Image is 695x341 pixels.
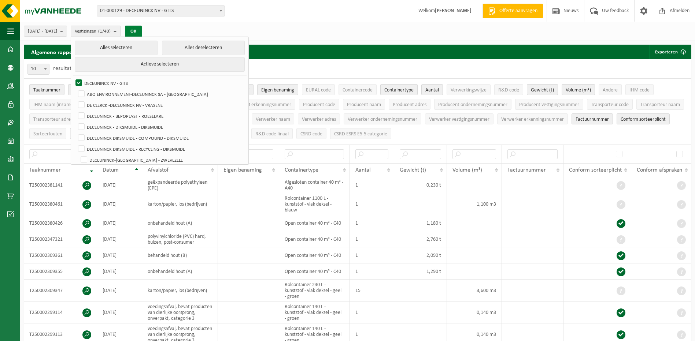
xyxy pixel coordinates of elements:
label: DE CLERCK -DECEUNINCK NV - VRASENE [77,100,244,110]
button: OK [125,26,142,37]
button: ContainercodeContainercode: Activate to sort [339,84,377,95]
td: 2,760 t [394,231,447,247]
span: Taaknummer [33,87,60,93]
td: Open container 40 m³ - C40 [279,215,350,231]
td: [DATE] [97,177,142,193]
td: Rolcontainer 140 L - kunststof - vlak deksel - geel - groen [279,301,350,323]
span: Aantal [425,87,439,93]
td: behandeld hout (B) [142,247,218,263]
button: Eigen benamingEigen benaming: Activate to sort [257,84,298,95]
label: resultaten weergeven [53,65,105,71]
td: 0,140 m3 [447,301,502,323]
button: Producent naamProducent naam: Activate to sort [343,99,385,110]
count: (1/40) [98,29,111,34]
td: T250002347321 [24,231,97,247]
span: Eigen benaming [223,167,262,173]
td: [DATE] [97,280,142,301]
td: 1 [350,263,394,280]
span: IHM code [629,87,650,93]
td: 1 [350,247,394,263]
span: IHM erkenningsnummer [241,102,291,108]
td: karton/papier, los (bedrijven) [142,193,218,215]
td: T250002309361 [24,247,97,263]
td: [DATE] [97,247,142,263]
span: Containertype [285,167,318,173]
td: [DATE] [97,301,142,323]
button: Volume (m³)Volume (m³): Activate to sort [562,84,595,95]
span: CSRD ESRS E5-5 categorie [334,131,387,137]
button: Verwerker vestigingsnummerVerwerker vestigingsnummer: Activate to sort [425,113,493,124]
td: [DATE] [97,231,142,247]
span: Gewicht (t) [400,167,426,173]
button: Alles selecteren [75,41,158,55]
td: Afgesloten container 40 m³ - A40 [279,177,350,193]
span: Aantal [355,167,371,173]
span: Producent naam [347,102,381,108]
span: 01-000129 - DECEUNINCK NV - GITS [97,6,225,16]
span: Containercode [343,87,373,93]
span: CSRD code [300,131,322,137]
span: Factuurnummer [576,117,609,122]
button: Actieve selecteren [75,57,245,72]
button: VerwerkingswijzeVerwerkingswijze: Activate to sort [447,84,491,95]
button: Conform afspraken : Activate to sort [70,128,117,139]
span: Taaknummer [29,167,61,173]
span: Conform sorteerplicht [621,117,666,122]
span: Afvalstof [148,167,169,173]
td: karton/papier, los (bedrijven) [142,280,218,301]
span: [DATE] - [DATE] [28,26,57,37]
button: R&D code finaalR&amp;D code finaal: Activate to sort [251,128,293,139]
td: geëxpandeerde polyethyleen (EPE) [142,177,218,193]
span: Gewicht (t) [531,87,554,93]
td: 1 [350,231,394,247]
td: 1,180 t [394,215,447,231]
span: R&D code [498,87,519,93]
label: DECEUNINCK-[GEOGRAPHIC_DATA] - ZWEVEZELE [79,154,244,165]
button: R&D codeR&amp;D code: Activate to sort [494,84,523,95]
span: 01-000129 - DECEUNINCK NV - GITS [97,5,225,16]
span: Producent vestigingsnummer [519,102,579,108]
td: T250002309355 [24,263,97,280]
button: IHM erkenningsnummerIHM erkenningsnummer: Activate to sort [237,99,295,110]
button: Gewicht (t)Gewicht (t): Activate to sort [527,84,558,95]
label: DECEUNINCK DIKSMUIDE - RECYCLING - DIKSMUIDE [77,143,244,154]
span: Producent code [303,102,335,108]
span: R&D code finaal [255,131,289,137]
td: 1,290 t [394,263,447,280]
span: Verwerker erkenningsnummer [501,117,564,122]
span: Factuurnummer [507,167,546,173]
span: Verwerker naam [256,117,290,122]
button: Transporteur adresTransporteur adres: Activate to sort [29,113,77,124]
button: TaaknummerTaaknummer: Activate to remove sorting [29,84,64,95]
span: Sorteerfouten [33,131,62,137]
td: 1,100 m3 [447,193,502,215]
span: Transporteur naam [640,102,680,108]
span: 10 [27,64,49,75]
button: AndereAndere: Activate to sort [599,84,622,95]
span: Producent adres [393,102,426,108]
span: Verwerker ondernemingsnummer [348,117,417,122]
td: T250002380461 [24,193,97,215]
button: Alles deselecteren [162,41,245,55]
span: Containertype [384,87,414,93]
button: Transporteur codeTransporteur code: Activate to sort [587,99,633,110]
button: CSRD ESRS E5-5 categorieCSRD ESRS E5-5 categorie: Activate to sort [330,128,391,139]
span: Verwerker adres [302,117,336,122]
strong: [PERSON_NAME] [435,8,472,14]
td: T250002380426 [24,215,97,231]
td: 0,230 t [394,177,447,193]
button: Producent ondernemingsnummerProducent ondernemingsnummer: Activate to sort [434,99,511,110]
span: Volume (m³) [452,167,482,173]
td: 15 [350,280,394,301]
button: [DATE] - [DATE] [24,26,67,37]
td: Open container 40 m³ - C40 [279,231,350,247]
button: Verwerker ondernemingsnummerVerwerker ondernemingsnummer: Activate to sort [344,113,421,124]
td: 1 [350,301,394,323]
h2: Algemene rapportering [24,45,97,59]
span: Verwerkingswijze [451,87,487,93]
td: Open container 40 m³ - C40 [279,247,350,263]
span: Verwerker vestigingsnummer [429,117,489,122]
label: DECEUNINCK - BEPOPLAST - ROESELARE [77,110,244,121]
td: 2,090 t [394,247,447,263]
td: 1 [350,215,394,231]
